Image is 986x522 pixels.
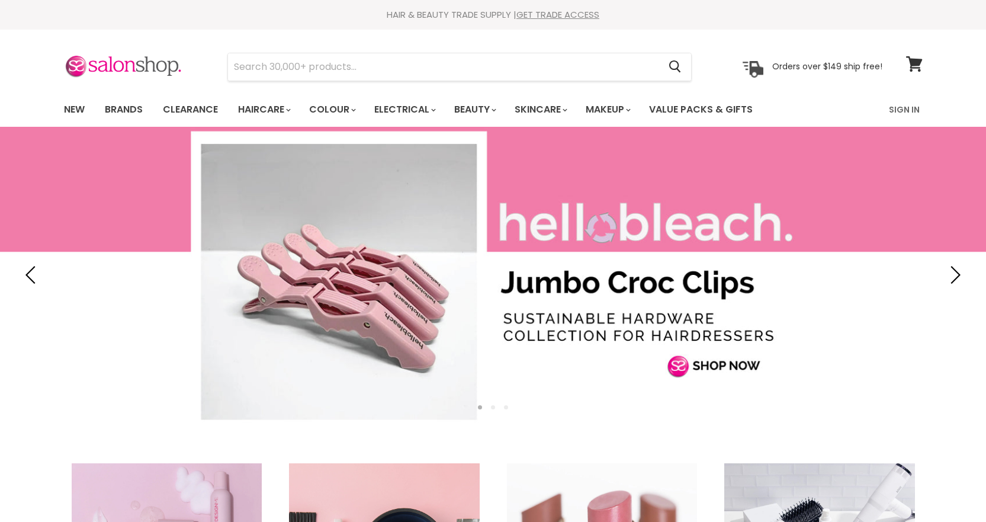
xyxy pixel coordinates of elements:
[660,53,691,81] button: Search
[365,97,443,122] a: Electrical
[228,53,660,81] input: Search
[154,97,227,122] a: Clearance
[882,97,927,122] a: Sign In
[577,97,638,122] a: Makeup
[49,9,937,21] div: HAIR & BEAUTY TRADE SUPPLY |
[942,263,965,287] button: Next
[516,8,599,21] a: GET TRADE ACCESS
[49,92,937,127] nav: Main
[504,405,508,409] li: Page dot 3
[478,405,482,409] li: Page dot 1
[506,97,574,122] a: Skincare
[772,61,882,72] p: Orders over $149 ship free!
[300,97,363,122] a: Colour
[927,466,974,510] iframe: Gorgias live chat messenger
[640,97,762,122] a: Value Packs & Gifts
[55,92,822,127] ul: Main menu
[491,405,495,409] li: Page dot 2
[55,97,94,122] a: New
[21,263,44,287] button: Previous
[227,53,692,81] form: Product
[229,97,298,122] a: Haircare
[445,97,503,122] a: Beauty
[96,97,152,122] a: Brands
